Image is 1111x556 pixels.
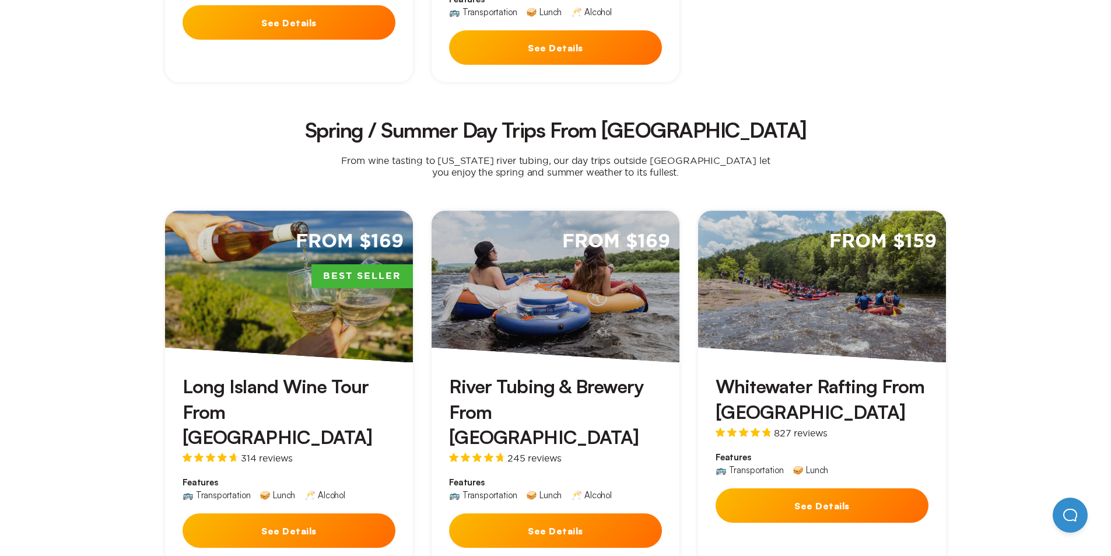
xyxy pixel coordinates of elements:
p: From wine tasting to [US_STATE] river tubing, our day trips outside [GEOGRAPHIC_DATA] let you enj... [323,155,789,178]
span: Features [449,477,662,488]
div: 🚌 Transportation [183,491,250,499]
span: Features [183,477,395,488]
div: 🥂 Alcohol [571,8,612,16]
div: 🚌 Transportation [449,491,517,499]
span: 245 reviews [507,453,562,463]
span: Best Seller [311,264,413,289]
button: See Details [449,513,662,548]
button: See Details [449,30,662,65]
h3: Whitewater Rafting From [GEOGRAPHIC_DATA] [716,374,928,424]
div: 🥪 Lunch [260,491,295,499]
span: 314 reviews [241,453,293,463]
button: See Details [183,5,395,40]
h3: River Tubing & Brewery From [GEOGRAPHIC_DATA] [449,374,662,450]
span: 827 reviews [774,428,828,438]
span: From $159 [829,229,937,254]
div: 🥂 Alcohol [304,491,345,499]
div: 🚌 Transportation [449,8,517,16]
div: 🥪 Lunch [793,466,828,474]
h2: Spring / Summer Day Trips From [GEOGRAPHIC_DATA] [147,120,964,141]
h3: Long Island Wine Tour From [GEOGRAPHIC_DATA] [183,374,395,450]
div: 🥂 Alcohol [571,491,612,499]
div: 🚌 Transportation [716,466,783,474]
button: See Details [183,513,395,548]
span: From $169 [562,229,670,254]
span: Features [716,452,928,463]
button: See Details [716,488,928,523]
div: 🥪 Lunch [526,8,562,16]
div: 🥪 Lunch [526,491,562,499]
iframe: Help Scout Beacon - Open [1053,498,1088,533]
span: From $169 [296,229,404,254]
